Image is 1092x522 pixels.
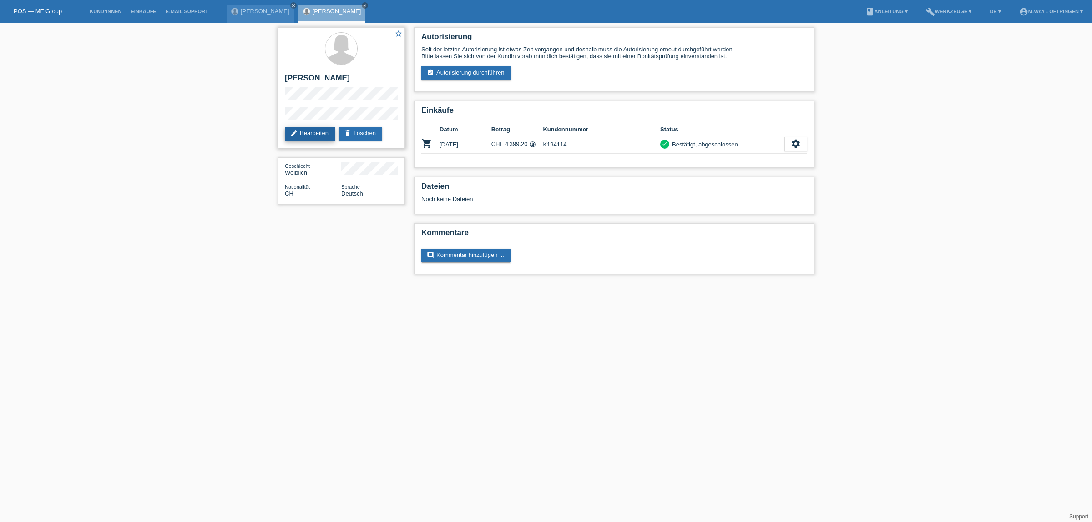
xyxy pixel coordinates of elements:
[543,124,660,135] th: Kundennummer
[339,127,382,141] a: deleteLöschen
[290,2,297,9] a: close
[362,2,368,9] a: close
[791,139,801,149] i: settings
[669,140,738,149] div: Bestätigt, abgeschlossen
[341,184,360,190] span: Sprache
[285,163,310,169] span: Geschlecht
[161,9,213,14] a: E-Mail Support
[1019,7,1028,16] i: account_circle
[861,9,912,14] a: bookAnleitung ▾
[660,124,784,135] th: Status
[421,32,807,46] h2: Autorisierung
[662,141,668,147] i: check
[440,135,491,154] td: [DATE]
[285,162,341,176] div: Weiblich
[421,249,511,262] a: commentKommentar hinzufügen ...
[285,74,398,87] h2: [PERSON_NAME]
[421,196,699,202] div: Noch keine Dateien
[427,251,434,259] i: comment
[290,130,298,137] i: edit
[491,124,543,135] th: Betrag
[394,30,403,39] a: star_border
[85,9,126,14] a: Kund*innen
[440,124,491,135] th: Datum
[394,30,403,38] i: star_border
[421,46,807,60] div: Seit der letzten Autorisierung ist etwas Zeit vergangen und deshalb muss die Autorisierung erneut...
[285,184,310,190] span: Nationalität
[344,130,351,137] i: delete
[421,138,432,149] i: POSP00025380
[421,228,807,242] h2: Kommentare
[985,9,1005,14] a: DE ▾
[285,127,335,141] a: editBearbeiten
[421,66,511,80] a: assignment_turned_inAutorisierung durchführen
[14,8,62,15] a: POS — MF Group
[491,135,543,154] td: CHF 4'399.20
[421,182,807,196] h2: Dateien
[921,9,976,14] a: buildWerkzeuge ▾
[363,3,367,8] i: close
[291,3,296,8] i: close
[126,9,161,14] a: Einkäufe
[313,8,361,15] a: [PERSON_NAME]
[865,7,875,16] i: book
[285,190,293,197] span: Schweiz
[241,8,289,15] a: [PERSON_NAME]
[421,106,807,120] h2: Einkäufe
[341,190,363,197] span: Deutsch
[1015,9,1087,14] a: account_circlem-way - Oftringen ▾
[529,141,536,148] i: 24 Raten
[427,69,434,76] i: assignment_turned_in
[543,135,660,154] td: K194114
[1069,513,1088,520] a: Support
[926,7,935,16] i: build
